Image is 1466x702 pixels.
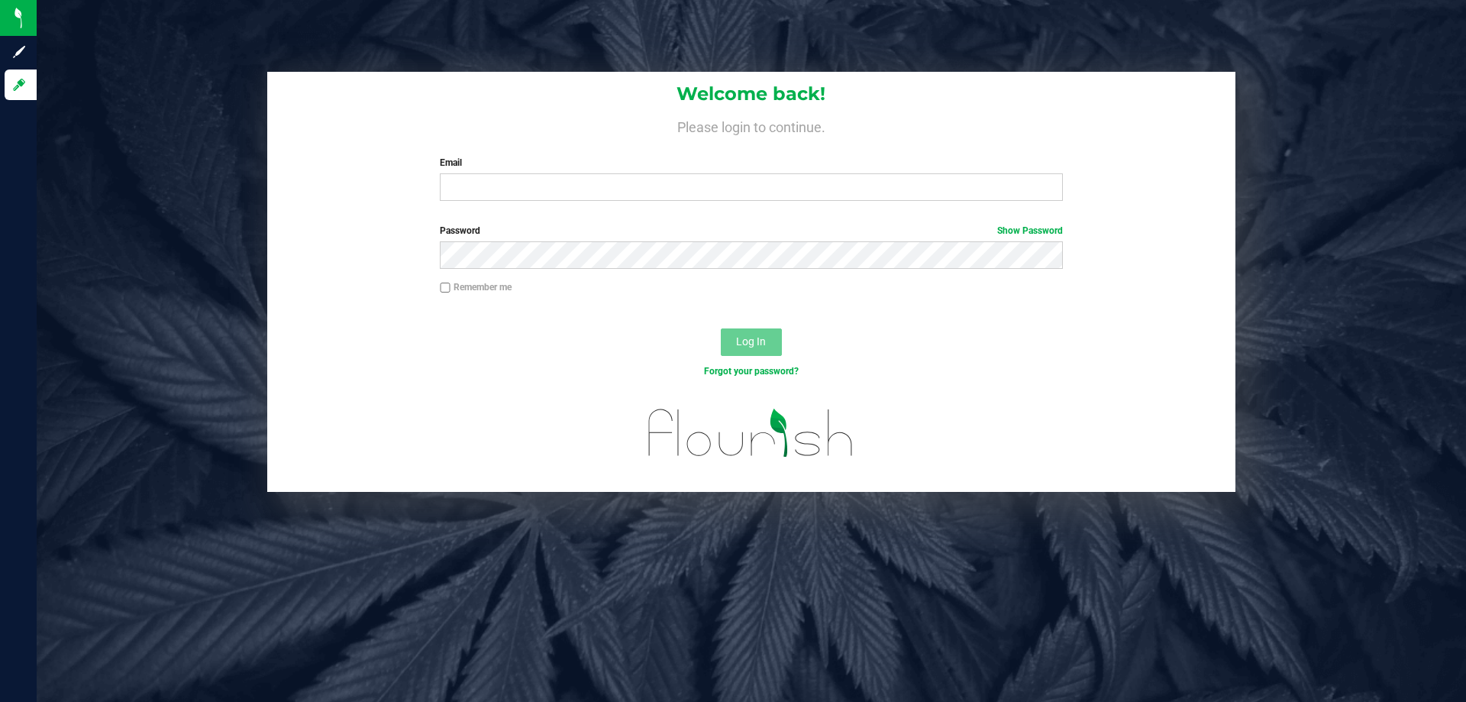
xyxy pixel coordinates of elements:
[736,335,766,348] span: Log In
[721,328,782,356] button: Log In
[440,280,512,294] label: Remember me
[704,366,799,377] a: Forgot your password?
[440,156,1062,170] label: Email
[997,225,1063,236] a: Show Password
[267,84,1235,104] h1: Welcome back!
[11,44,27,60] inline-svg: Sign up
[11,77,27,92] inline-svg: Log in
[440,225,480,236] span: Password
[630,394,872,472] img: flourish_logo.svg
[267,116,1235,134] h4: Please login to continue.
[440,283,450,293] input: Remember me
